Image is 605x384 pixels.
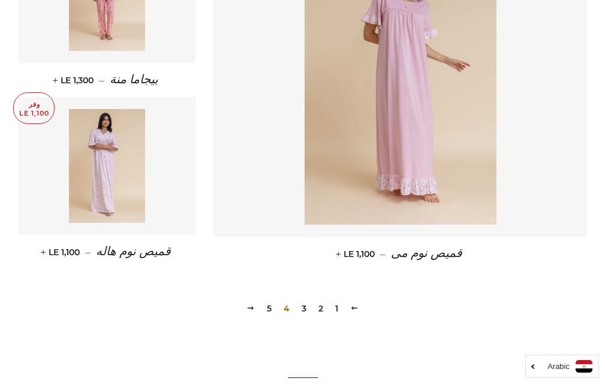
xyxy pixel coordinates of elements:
span: 4 [279,300,294,318]
a: Arabic [532,360,592,373]
a: 5 [262,300,276,318]
span: — [85,247,91,258]
a: بيجاما منة — LE 1,300 [18,63,195,97]
span: — [380,249,386,259]
p: وفر LE 1,100 [14,93,54,123]
span: قميص نوم مى [391,247,462,260]
span: قميص نوم هاله [96,245,171,258]
span: LE 1,100 [338,249,375,259]
a: قميص نوم مى — LE 1,100 [213,237,587,271]
span: LE 1,300 [55,75,94,86]
span: LE 1,100 [43,247,80,258]
a: 3 [297,300,311,318]
a: قميص نوم هاله — LE 1,100 [18,235,195,269]
a: 2 [314,300,328,318]
span: بيجاما منة [110,73,158,86]
i: Arabic [547,362,570,370]
a: 1 [330,300,343,318]
span: — [98,75,105,86]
